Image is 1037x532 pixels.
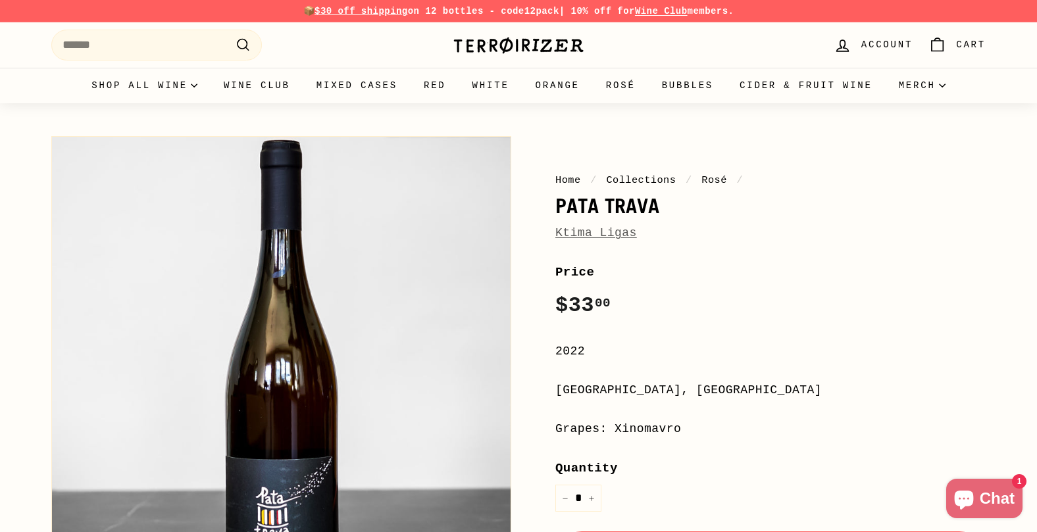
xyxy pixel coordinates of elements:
a: Cart [921,26,994,64]
div: 2022 [555,342,986,361]
summary: Shop all wine [78,68,211,103]
a: Cider & Fruit Wine [726,68,886,103]
a: Rosé [701,174,727,186]
a: Wine Club [635,6,688,16]
div: Grapes: Xinomavro [555,420,986,439]
nav: breadcrumbs [555,172,986,188]
div: Primary [25,68,1012,103]
inbox-online-store-chat: Shopify online store chat [942,479,1026,521]
a: Red [411,68,459,103]
label: Quantity [555,458,986,478]
span: $30 off shipping [315,6,408,16]
span: / [682,174,696,186]
span: $33 [555,293,611,318]
button: Increase item quantity by one [582,485,601,512]
label: Price [555,262,986,282]
p: 📦 on 12 bottles - code | 10% off for members. [51,4,986,18]
a: White [459,68,522,103]
sup: 00 [595,296,611,310]
a: Mixed Cases [303,68,411,103]
span: Account [861,37,913,52]
a: Ktima Ligas [555,226,637,239]
input: quantity [555,485,601,512]
a: Account [826,26,921,64]
a: Collections [606,174,676,186]
strong: 12pack [524,6,559,16]
h1: Pata Trava [555,195,986,217]
a: Rosé [593,68,649,103]
a: Home [555,174,581,186]
div: [GEOGRAPHIC_DATA], [GEOGRAPHIC_DATA] [555,381,986,400]
a: Wine Club [211,68,303,103]
summary: Merch [886,68,959,103]
a: Orange [522,68,593,103]
button: Reduce item quantity by one [555,485,575,512]
a: Bubbles [649,68,726,103]
span: Cart [956,37,986,52]
span: / [733,174,746,186]
span: / [587,174,600,186]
